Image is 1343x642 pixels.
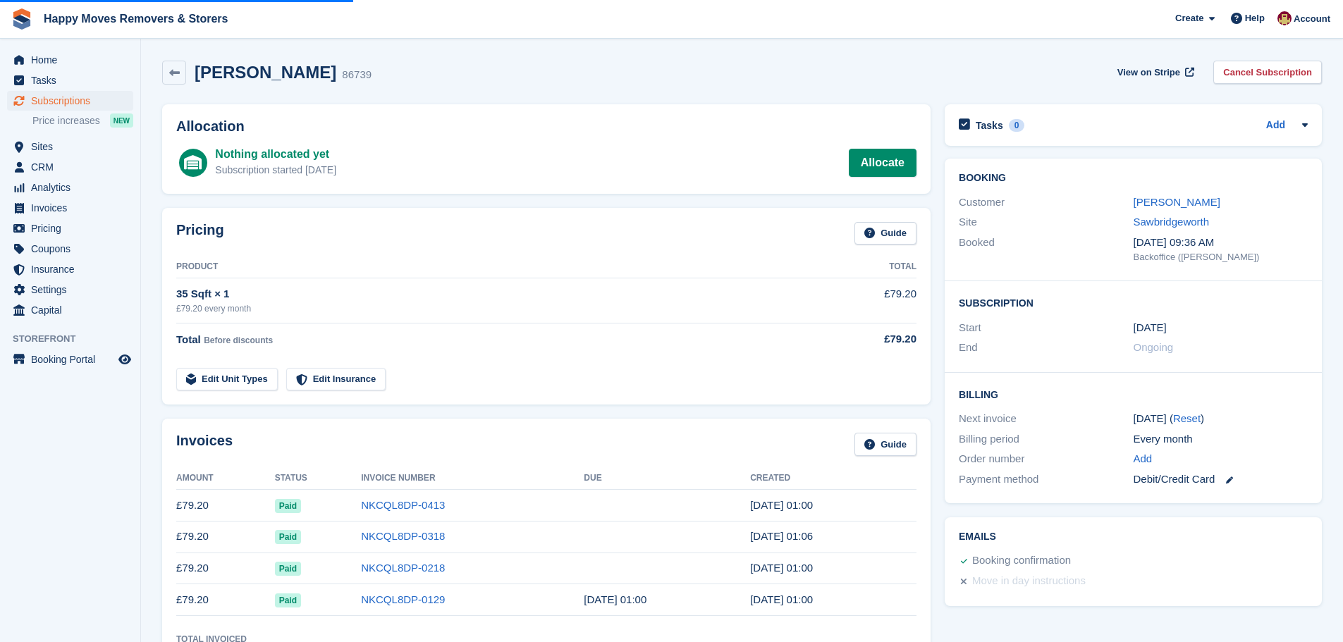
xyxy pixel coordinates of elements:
[32,114,100,128] span: Price increases
[1294,12,1330,26] span: Account
[1134,250,1308,264] div: Backoffice ([PERSON_NAME])
[361,562,445,574] a: NKCQL8DP-0218
[31,137,116,156] span: Sites
[116,351,133,368] a: Preview store
[31,239,116,259] span: Coupons
[31,300,116,320] span: Capital
[31,157,116,177] span: CRM
[13,332,140,346] span: Storefront
[959,471,1133,488] div: Payment method
[750,499,813,511] time: 2025-09-20 00:00:05 UTC
[361,593,445,605] a: NKCQL8DP-0129
[959,295,1308,309] h2: Subscription
[818,278,916,323] td: £79.20
[7,280,133,300] a: menu
[176,333,201,345] span: Total
[7,300,133,320] a: menu
[7,198,133,218] a: menu
[7,50,133,70] a: menu
[342,67,372,83] div: 86739
[1213,61,1322,84] a: Cancel Subscription
[215,163,336,178] div: Subscription started [DATE]
[959,235,1133,264] div: Booked
[750,593,813,605] time: 2025-06-20 00:00:23 UTC
[1134,471,1308,488] div: Debit/Credit Card
[1173,412,1201,424] a: Reset
[275,499,301,513] span: Paid
[176,286,818,302] div: 35 Sqft × 1
[7,157,133,177] a: menu
[11,8,32,30] img: stora-icon-8386f47178a22dfd0bd8f6a31ec36ba5ce8667c1dd55bd0f319d3a0aa187defe.svg
[584,467,750,490] th: Due
[959,195,1133,211] div: Customer
[31,259,116,279] span: Insurance
[959,431,1133,447] div: Billing period
[31,70,116,90] span: Tasks
[7,91,133,111] a: menu
[275,467,362,490] th: Status
[1112,61,1197,84] a: View on Stripe
[818,256,916,278] th: Total
[176,222,224,245] h2: Pricing
[361,467,584,490] th: Invoice Number
[854,433,916,456] a: Guide
[110,113,133,128] div: NEW
[31,198,116,218] span: Invoices
[275,562,301,576] span: Paid
[32,113,133,128] a: Price increases NEW
[1245,11,1265,25] span: Help
[1134,341,1174,353] span: Ongoing
[972,573,1086,590] div: Move in day instructions
[854,222,916,245] a: Guide
[31,50,116,70] span: Home
[7,239,133,259] a: menu
[215,146,336,163] div: Nothing allocated yet
[176,490,275,521] td: £79.20
[1117,66,1180,80] span: View on Stripe
[38,7,233,30] a: Happy Moves Removers & Storers
[1134,451,1153,467] a: Add
[849,149,916,177] a: Allocate
[959,173,1308,184] h2: Booking
[1134,411,1308,427] div: [DATE] ( )
[7,70,133,90] a: menu
[176,118,916,135] h2: Allocation
[176,368,278,391] a: Edit Unit Types
[286,368,386,391] a: Edit Insurance
[1134,216,1210,228] a: Sawbridgeworth
[1134,196,1220,208] a: [PERSON_NAME]
[31,91,116,111] span: Subscriptions
[195,63,336,82] h2: [PERSON_NAME]
[176,521,275,553] td: £79.20
[750,467,916,490] th: Created
[7,178,133,197] a: menu
[1175,11,1203,25] span: Create
[1277,11,1292,25] img: Steven Fry
[176,553,275,584] td: £79.20
[959,451,1133,467] div: Order number
[1134,235,1308,251] div: [DATE] 09:36 AM
[176,467,275,490] th: Amount
[7,350,133,369] a: menu
[7,259,133,279] a: menu
[818,331,916,347] div: £79.20
[1009,119,1025,132] div: 0
[275,530,301,544] span: Paid
[959,340,1133,356] div: End
[959,387,1308,401] h2: Billing
[972,553,1071,569] div: Booking confirmation
[976,119,1003,132] h2: Tasks
[31,178,116,197] span: Analytics
[275,593,301,607] span: Paid
[361,530,445,542] a: NKCQL8DP-0318
[959,531,1308,543] h2: Emails
[176,584,275,616] td: £79.20
[750,562,813,574] time: 2025-07-20 00:00:15 UTC
[7,137,133,156] a: menu
[31,280,116,300] span: Settings
[1134,320,1167,336] time: 2025-06-20 00:00:00 UTC
[750,530,813,542] time: 2025-08-20 00:06:13 UTC
[584,593,646,605] time: 2025-06-21 00:00:00 UTC
[959,214,1133,230] div: Site
[959,320,1133,336] div: Start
